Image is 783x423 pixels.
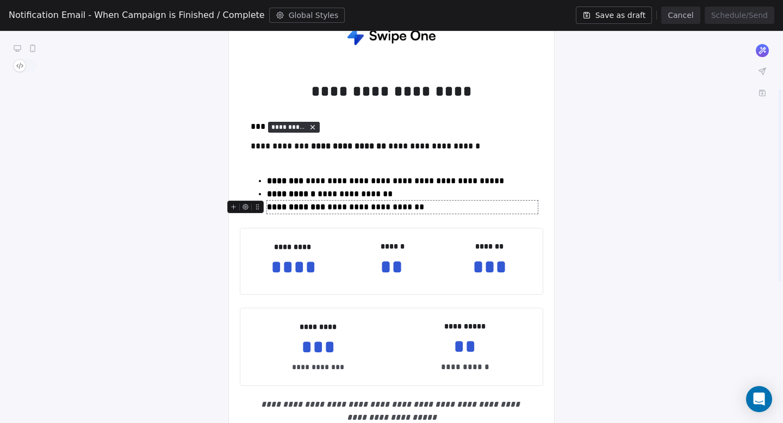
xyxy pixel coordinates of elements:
[705,7,774,24] button: Schedule/Send
[661,7,700,24] button: Cancel
[746,386,772,412] div: Open Intercom Messenger
[9,9,265,22] span: Notification Email - When Campaign is Finished / Complete
[269,8,345,23] button: Global Styles
[576,7,652,24] button: Save as draft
